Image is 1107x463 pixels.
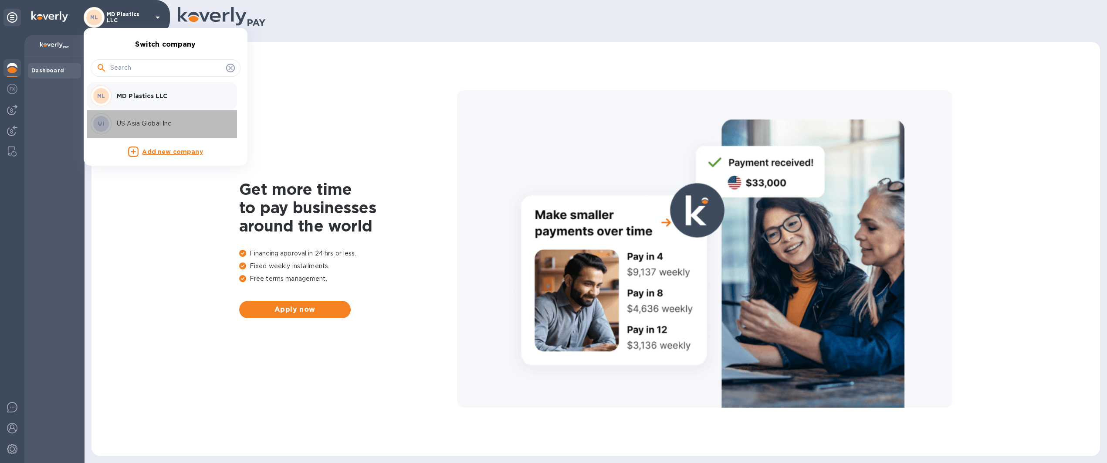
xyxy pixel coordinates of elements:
[117,119,227,128] p: US Asia Global Inc
[142,147,203,157] p: Add new company
[97,92,105,99] b: ML
[98,120,104,127] b: UI
[117,92,227,100] p: MD Plastics LLC
[110,61,223,75] input: Search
